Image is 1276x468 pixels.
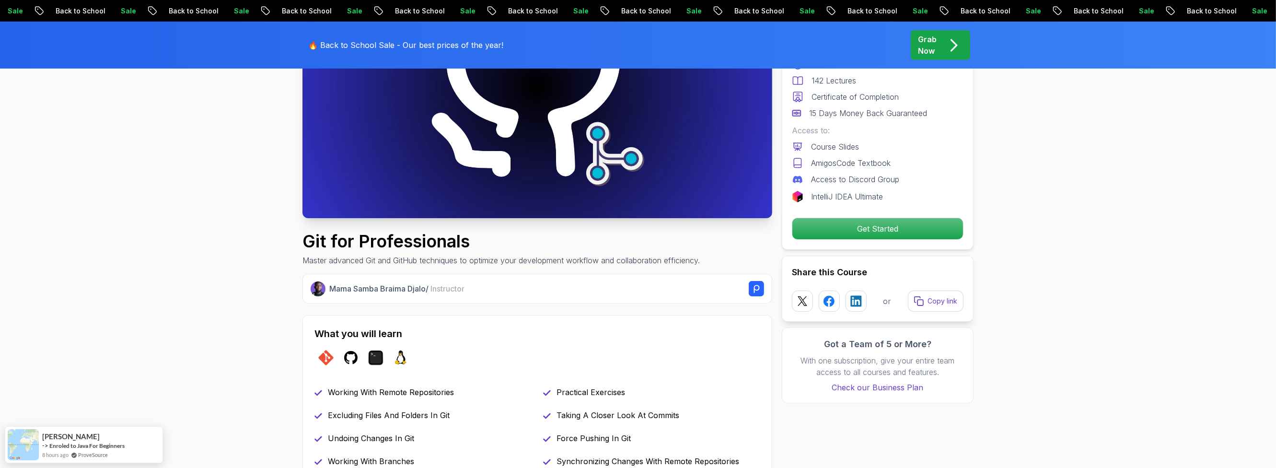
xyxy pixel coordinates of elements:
p: Practical Exercises [557,386,625,398]
p: Sale [1131,6,1162,16]
p: Sale [452,6,483,16]
p: IntelliJ IDEA Ultimate [811,191,883,202]
h3: Got a Team of 5 or More? [792,338,963,351]
p: Grab Now [918,34,937,57]
p: Back to School [274,6,339,16]
p: Working With Remote Repositories [328,386,454,398]
p: Sale [1018,6,1049,16]
p: Get Started [792,218,963,239]
p: Master advanced Git and GitHub techniques to optimize your development workflow and collaboration... [302,255,700,266]
img: Nelson Djalo [311,281,325,296]
span: Instructor [430,284,464,293]
p: Sale [905,6,936,16]
p: Back to School [840,6,905,16]
p: Synchronizing Changes With Remote Repositories [557,456,739,467]
p: Working With Branches [328,456,414,467]
img: terminal logo [368,350,383,365]
p: or [883,295,892,307]
p: AmigosCode Textbook [811,157,891,169]
img: git logo [318,350,334,365]
p: Back to School [387,6,452,16]
p: Back to School [500,6,566,16]
p: Taking A Closer Look At Commits [557,409,679,421]
p: Back to School [48,6,113,16]
p: Sale [1244,6,1275,16]
h2: Share this Course [792,266,963,279]
h1: Git for Professionals [302,232,700,251]
p: Force Pushing In Git [557,433,631,444]
button: Copy link [908,291,963,312]
p: Course Slides [811,141,859,152]
button: Get Started [792,218,963,240]
p: Certificate of Completion [812,91,899,103]
p: Back to School [953,6,1018,16]
img: github logo [343,350,359,365]
p: Sale [339,6,370,16]
p: Access to Discord Group [811,174,899,185]
img: linux logo [393,350,408,365]
a: Check our Business Plan [792,382,963,393]
img: provesource social proof notification image [8,429,39,460]
p: Sale [113,6,144,16]
p: Back to School [161,6,226,16]
span: -> [42,442,48,449]
a: ProveSource [78,451,108,459]
p: Sale [792,6,823,16]
span: [PERSON_NAME] [42,433,100,441]
p: 15 Days Money Back Guaranteed [809,107,927,119]
span: 8 hours ago [42,451,69,459]
img: jetbrains logo [792,191,803,202]
p: Sale [226,6,257,16]
p: Mama Samba Braima Djalo / [329,283,464,294]
p: Copy link [928,296,957,306]
p: Back to School [727,6,792,16]
p: Sale [566,6,596,16]
p: 142 Lectures [812,75,856,86]
p: Sale [679,6,709,16]
p: Undoing Changes In Git [328,433,414,444]
p: Back to School [1066,6,1131,16]
p: With one subscription, give your entire team access to all courses and features. [792,355,963,378]
p: Access to: [792,125,963,136]
h2: What you will learn [314,327,760,340]
a: Enroled to Java For Beginners [49,442,125,449]
p: Back to School [1179,6,1244,16]
p: Excluding Files And Folders In Git [328,409,450,421]
p: Back to School [614,6,679,16]
p: 🔥 Back to School Sale - Our best prices of the year! [308,39,503,51]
